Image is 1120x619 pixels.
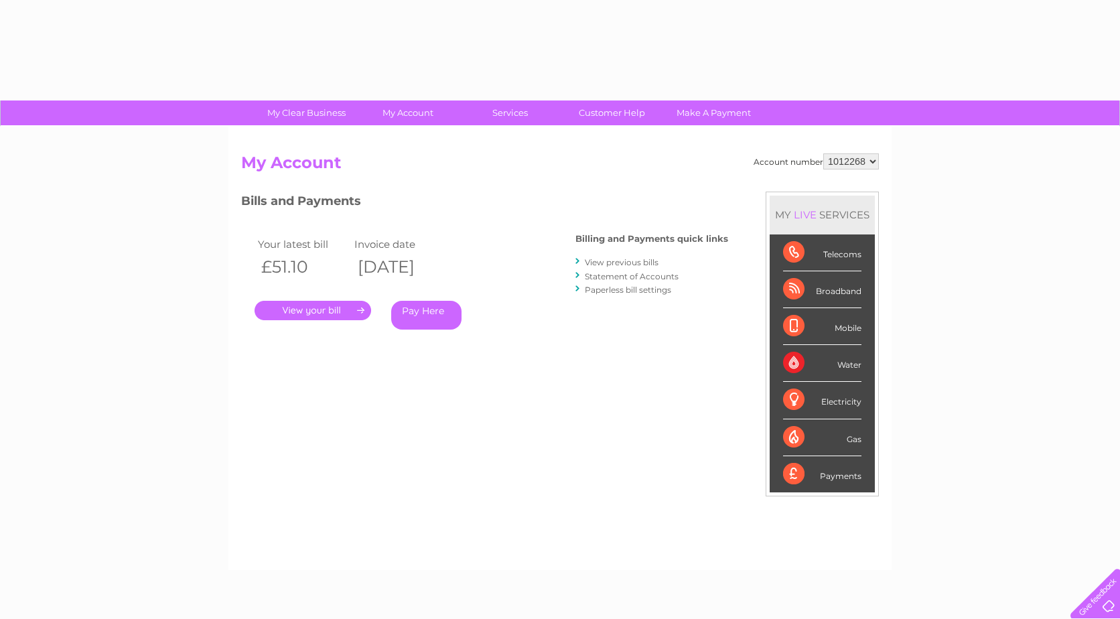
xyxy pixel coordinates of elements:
div: Electricity [783,382,861,419]
div: Telecoms [783,234,861,271]
a: . [255,301,371,320]
h2: My Account [241,153,879,179]
a: Customer Help [557,100,667,125]
a: Services [455,100,565,125]
a: Make A Payment [658,100,769,125]
div: Broadband [783,271,861,308]
a: My Clear Business [251,100,362,125]
div: MY SERVICES [770,196,875,234]
a: View previous bills [585,257,658,267]
td: Invoice date [351,235,447,253]
div: Water [783,345,861,382]
td: Your latest bill [255,235,351,253]
div: Payments [783,456,861,492]
div: LIVE [791,208,819,221]
div: Account number [754,153,879,169]
div: Mobile [783,308,861,345]
a: Statement of Accounts [585,271,679,281]
a: My Account [353,100,464,125]
th: [DATE] [351,253,447,281]
h3: Bills and Payments [241,192,728,215]
div: Gas [783,419,861,456]
h4: Billing and Payments quick links [575,234,728,244]
th: £51.10 [255,253,351,281]
a: Paperless bill settings [585,285,671,295]
a: Pay Here [391,301,462,330]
